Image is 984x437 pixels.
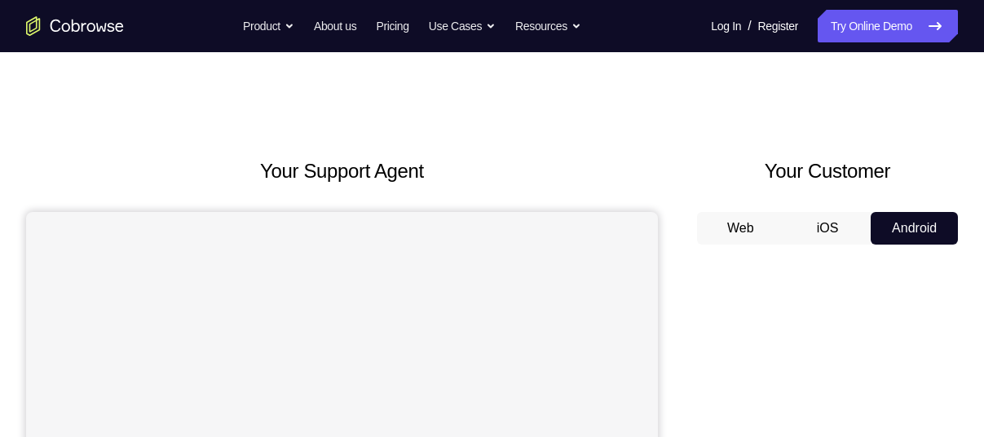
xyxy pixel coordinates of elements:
span: / [748,16,751,36]
a: About us [314,10,356,42]
button: Android [871,212,958,245]
a: Register [758,10,798,42]
a: Pricing [376,10,408,42]
button: iOS [784,212,871,245]
button: Use Cases [429,10,496,42]
a: Try Online Demo [818,10,958,42]
a: Go to the home page [26,16,124,36]
button: Resources [515,10,581,42]
h2: Your Customer [697,157,958,186]
button: Product [243,10,294,42]
h2: Your Support Agent [26,157,658,186]
button: Web [697,212,784,245]
a: Log In [711,10,741,42]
